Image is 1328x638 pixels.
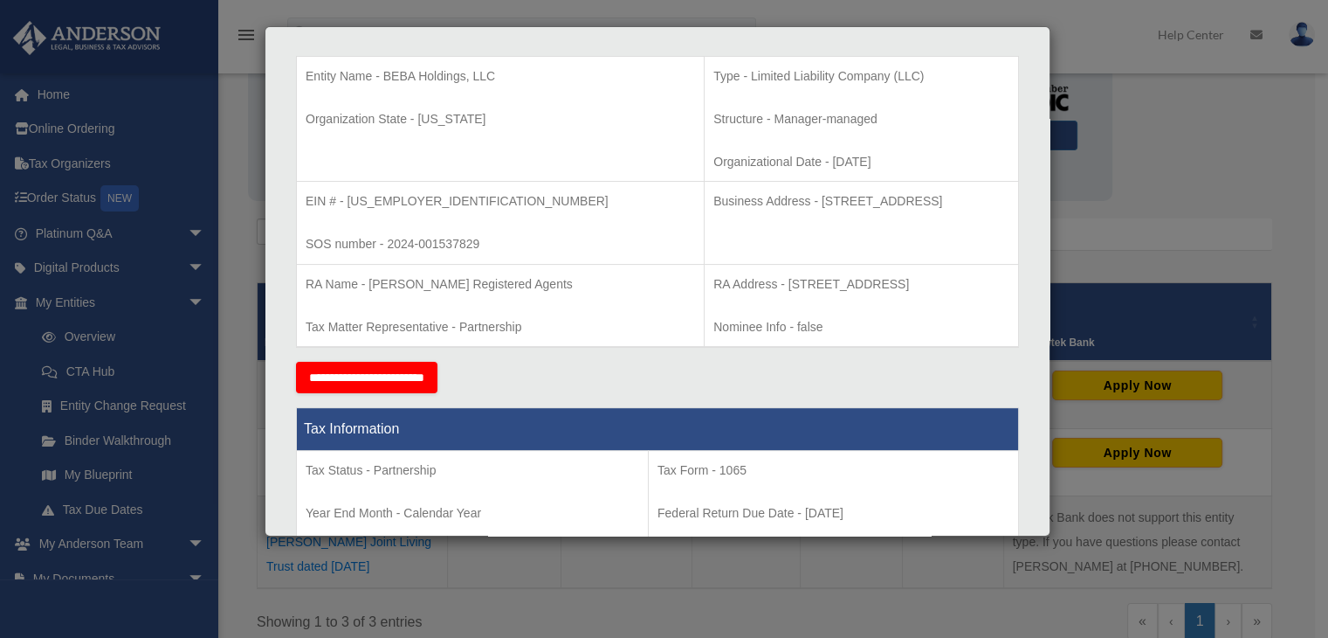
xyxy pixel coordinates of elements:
p: Tax Matter Representative - Partnership [306,316,695,338]
p: Tax Form - 1065 [657,460,1009,482]
p: Organizational Date - [DATE] [713,151,1009,173]
p: Entity Name - BEBA Holdings, LLC [306,66,695,87]
p: Year End Month - Calendar Year [306,503,639,524]
p: Structure - Manager-managed [713,108,1009,130]
p: Federal Return Due Date - [DATE] [657,503,1009,524]
p: Tax Status - Partnership [306,460,639,482]
p: Organization State - [US_STATE] [306,108,695,130]
p: RA Name - [PERSON_NAME] Registered Agents [306,274,695,295]
p: RA Address - [STREET_ADDRESS] [713,274,1009,295]
p: Business Address - [STREET_ADDRESS] [713,191,1009,212]
p: Nominee Info - false [713,316,1009,338]
td: Tax Period Type - Calendar Year [297,451,649,580]
p: Type - Limited Liability Company (LLC) [713,66,1009,87]
p: EIN # - [US_EMPLOYER_IDENTIFICATION_NUMBER] [306,191,695,212]
p: SOS number - 2024-001537829 [306,233,695,255]
th: Tax Information [297,408,1019,451]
